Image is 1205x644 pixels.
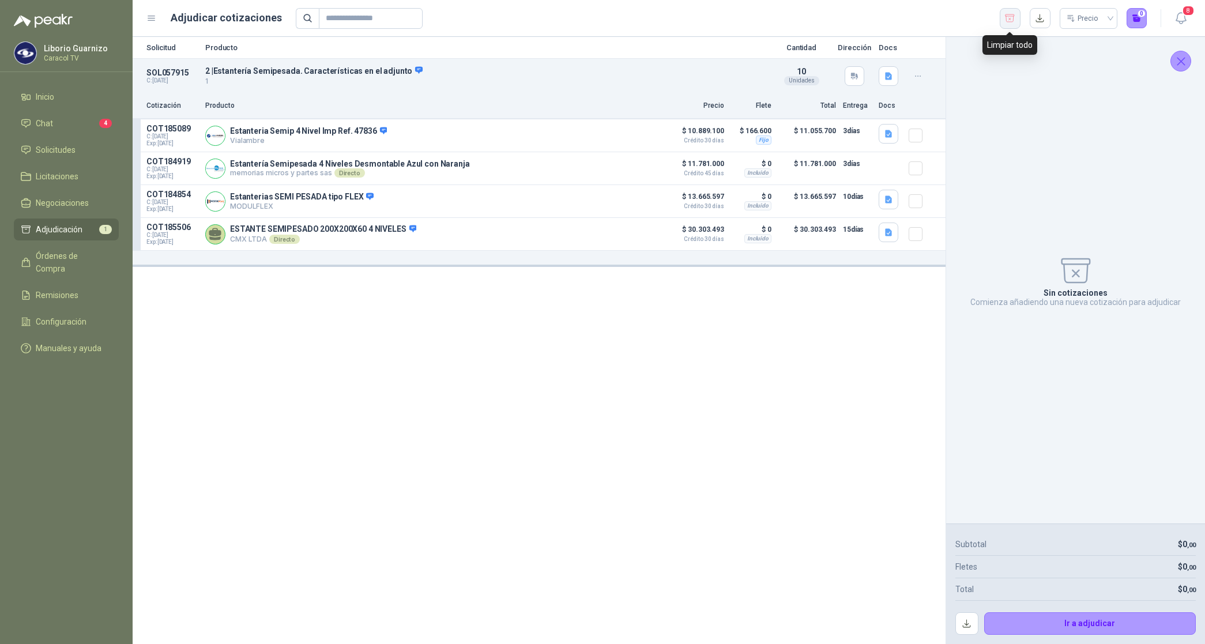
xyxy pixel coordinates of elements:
[784,76,819,85] div: Unidades
[797,67,806,76] span: 10
[36,91,54,103] span: Inicio
[778,124,836,147] p: $ 11.055.700
[731,100,771,111] p: Flete
[36,315,86,328] span: Configuración
[970,297,1181,307] p: Comienza añadiendo una nueva cotización para adjudicar
[334,168,365,178] div: Directo
[843,124,872,138] p: 3 días
[843,100,872,111] p: Entrega
[1067,10,1100,27] div: Precio
[1187,541,1196,549] span: ,00
[14,112,119,134] a: Chat4
[206,192,225,211] img: Company Logo
[773,44,830,51] p: Cantidad
[146,44,198,51] p: Solicitud
[171,10,282,26] h1: Adjudicar cotizaciones
[230,168,470,178] p: memorias micros y partes sas
[744,168,771,178] div: Incluido
[1182,5,1195,16] span: 8
[146,223,198,232] p: COT185506
[146,133,198,140] span: C: [DATE]
[146,199,198,206] span: C: [DATE]
[205,100,660,111] p: Producto
[36,144,76,156] span: Solicitudes
[1178,538,1196,551] p: $
[146,77,198,84] p: C: [DATE]
[955,583,974,596] p: Total
[666,171,724,176] span: Crédito 45 días
[1170,8,1191,29] button: 8
[44,55,116,62] p: Caracol TV
[206,126,225,145] img: Company Logo
[44,44,116,52] p: Liborio Guarnizo
[146,157,198,166] p: COT184919
[731,157,771,171] p: $ 0
[146,100,198,111] p: Cotización
[843,223,872,236] p: 15 días
[982,35,1037,55] div: Limpiar todo
[731,124,771,138] p: $ 166.600
[14,192,119,214] a: Negociaciones
[14,311,119,333] a: Configuración
[36,289,78,302] span: Remisiones
[146,173,198,180] span: Exp: [DATE]
[146,124,198,133] p: COT185089
[666,204,724,209] span: Crédito 30 días
[1127,8,1147,29] button: 0
[731,223,771,236] p: $ 0
[36,197,89,209] span: Negociaciones
[1178,560,1196,573] p: $
[1044,288,1108,297] p: Sin cotizaciones
[14,337,119,359] a: Manuales y ayuda
[36,342,101,355] span: Manuales y ayuda
[1178,583,1196,596] p: $
[666,124,724,144] p: $ 10.889.100
[146,68,198,77] p: SOL057915
[14,139,119,161] a: Solicitudes
[14,165,119,187] a: Licitaciones
[230,224,416,235] p: ESTANTE SEMIPESADO 200X200X60 4 NIVELES
[778,190,836,213] p: $ 13.665.597
[14,219,119,240] a: Adjudicación1
[146,232,198,239] span: C: [DATE]
[666,223,724,242] p: $ 30.303.493
[146,190,198,199] p: COT184854
[36,223,82,236] span: Adjudicación
[879,44,902,51] p: Docs
[230,136,387,145] p: Vialambre
[230,159,470,168] p: Estantería Semipesada 4 Niveles Desmontable Azul con Naranja
[14,42,36,64] img: Company Logo
[14,86,119,108] a: Inicio
[1187,564,1196,571] span: ,00
[879,100,902,111] p: Docs
[1183,585,1196,594] span: 0
[230,202,374,210] p: MODULFLEX
[778,157,836,180] p: $ 11.781.000
[666,157,724,176] p: $ 11.781.000
[984,612,1196,635] button: Ir a adjudicar
[36,117,53,130] span: Chat
[146,166,198,173] span: C: [DATE]
[230,192,374,202] p: Estanterias SEMI PESADA tipo FLEX
[837,44,872,51] p: Dirección
[1183,540,1196,549] span: 0
[146,239,198,246] span: Exp: [DATE]
[205,44,766,51] p: Producto
[778,100,836,111] p: Total
[1183,562,1196,571] span: 0
[230,126,387,137] p: Estanteria Semip 4 Nivel Imp Ref. 47836
[666,236,724,242] span: Crédito 30 días
[146,206,198,213] span: Exp: [DATE]
[269,235,300,244] div: Directo
[955,538,986,551] p: Subtotal
[14,284,119,306] a: Remisiones
[205,76,766,87] p: 1
[99,119,112,128] span: 4
[14,14,73,28] img: Logo peakr
[731,190,771,204] p: $ 0
[666,100,724,111] p: Precio
[666,190,724,209] p: $ 13.665.597
[1187,586,1196,594] span: ,00
[36,250,108,275] span: Órdenes de Compra
[146,140,198,147] span: Exp: [DATE]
